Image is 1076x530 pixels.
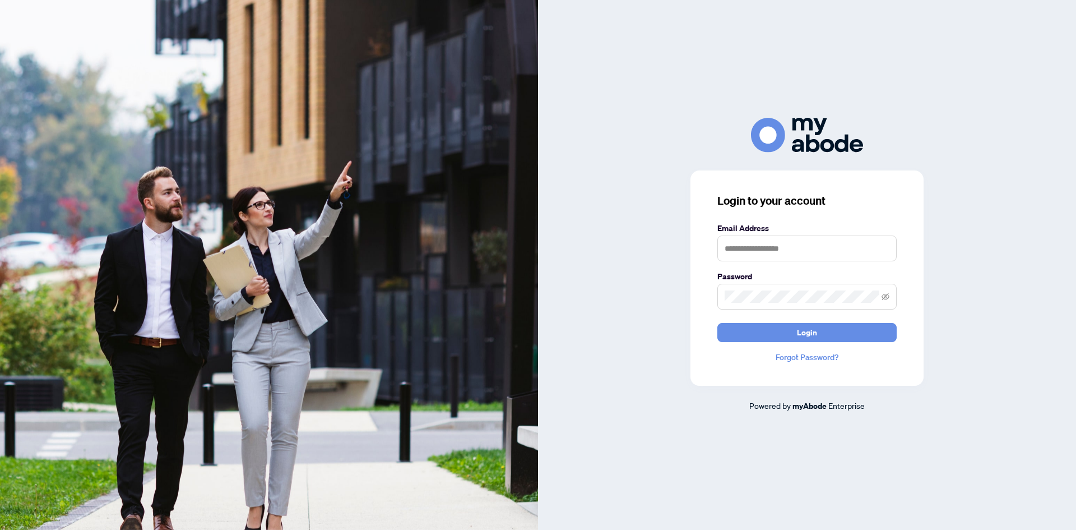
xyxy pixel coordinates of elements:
label: Email Address [717,222,897,234]
a: myAbode [792,400,827,412]
label: Password [717,270,897,283]
h3: Login to your account [717,193,897,209]
button: Login [717,323,897,342]
span: Enterprise [828,400,865,411]
a: Forgot Password? [717,351,897,363]
span: eye-invisible [882,293,889,301]
span: Login [797,324,817,342]
img: ma-logo [751,118,863,152]
span: Powered by [749,400,791,411]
